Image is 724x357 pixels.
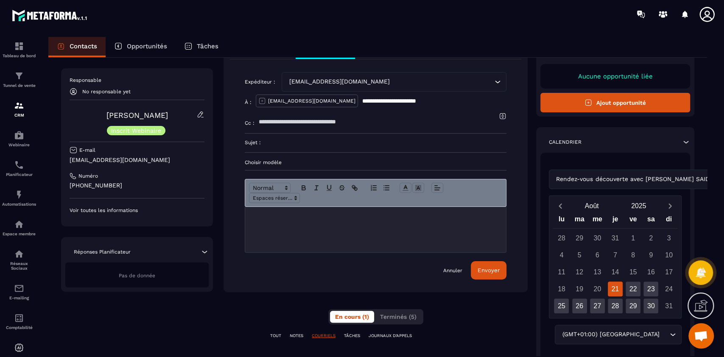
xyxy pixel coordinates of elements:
div: 14 [608,265,623,279]
p: Numéro [78,173,98,179]
div: me [588,213,606,228]
div: 10 [661,248,676,262]
img: accountant [14,313,24,323]
p: Voir toutes les informations [70,207,204,214]
a: schedulerschedulerPlanificateur [2,153,36,183]
p: CRM [2,113,36,117]
div: 6 [590,248,605,262]
p: [EMAIL_ADDRESS][DOMAIN_NAME] [70,156,204,164]
p: COURRIELS [312,333,335,339]
div: 30 [643,298,658,313]
div: di [660,213,678,228]
p: Choisir modèle [245,159,506,166]
a: emailemailE-mailing [2,277,36,307]
a: automationsautomationsAutomatisations [2,183,36,213]
p: Comptabilité [2,325,36,330]
a: formationformationTableau de bord [2,35,36,64]
div: 15 [626,265,640,279]
a: Contacts [48,37,106,57]
div: 11 [554,265,569,279]
div: 19 [572,282,587,296]
div: 29 [572,231,587,245]
div: 24 [661,282,676,296]
div: 31 [608,231,623,245]
span: Rendez-vous découverte avec [PERSON_NAME] SAID [554,175,711,184]
div: 27 [590,298,605,313]
span: Terminés (5) [380,313,417,320]
input: Search for option [391,77,492,86]
div: 8 [626,248,640,262]
div: 26 [572,298,587,313]
p: Espace membre [2,231,36,236]
a: social-networksocial-networkRéseaux Sociaux [2,243,36,277]
div: Search for option [555,325,682,344]
div: 2 [643,231,658,245]
img: formation [14,71,24,81]
p: Tableau de bord [2,53,36,58]
button: Envoyer [471,261,506,279]
a: Ouvrir le chat [688,323,714,349]
div: 5 [572,248,587,262]
div: je [606,213,624,228]
a: Annuler [443,267,462,274]
div: 20 [590,282,605,296]
img: social-network [14,249,24,259]
span: [EMAIL_ADDRESS][DOMAIN_NAME] [287,77,391,86]
p: Opportunités [127,42,167,50]
div: 12 [572,265,587,279]
div: 23 [643,282,658,296]
button: Ajout opportunité [540,93,690,112]
p: Réponses Planificateur [74,248,131,255]
p: Cc : [245,120,254,126]
div: 9 [643,248,658,262]
div: 18 [554,282,569,296]
div: 30 [590,231,605,245]
button: En cours (1) [330,311,374,323]
div: Calendar wrapper [553,213,678,313]
p: Tunnel de vente [2,83,36,88]
img: scheduler [14,160,24,170]
div: 1 [626,231,640,245]
div: 3 [661,231,676,245]
a: [PERSON_NAME] [106,111,168,120]
p: [PHONE_NUMBER] [70,181,204,190]
div: 4 [554,248,569,262]
p: TOUT [270,333,281,339]
button: Open years overlay [615,198,662,213]
div: 16 [643,265,658,279]
p: TÂCHES [344,333,360,339]
div: lu [553,213,570,228]
div: Search for option [282,72,506,92]
div: 28 [554,231,569,245]
div: ma [570,213,588,228]
img: automations [14,190,24,200]
p: [EMAIL_ADDRESS][DOMAIN_NAME] [268,98,355,104]
p: À : [245,99,252,106]
p: Sujet : [245,139,261,146]
a: Tâches [176,37,227,57]
a: Opportunités [106,37,176,57]
a: formationformationCRM [2,94,36,124]
div: 22 [626,282,640,296]
img: formation [14,41,24,51]
img: logo [12,8,88,23]
img: formation [14,100,24,111]
div: 7 [608,248,623,262]
div: sa [642,213,660,228]
a: automationsautomationsEspace membre [2,213,36,243]
div: 28 [608,298,623,313]
img: automations [14,130,24,140]
img: automations [14,219,24,229]
p: Expéditeur : [245,78,275,85]
div: 17 [661,265,676,279]
span: Pas de donnée [119,273,155,279]
p: Inscrit Webinaire [111,128,161,134]
p: Webinaire [2,142,36,147]
span: (GMT+01:00) [GEOGRAPHIC_DATA] [560,330,661,339]
a: automationsautomationsWebinaire [2,124,36,153]
input: Search for option [661,330,668,339]
span: En cours (1) [335,313,369,320]
button: Terminés (5) [375,311,422,323]
button: Open months overlay [568,198,615,213]
button: Next month [662,200,678,212]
